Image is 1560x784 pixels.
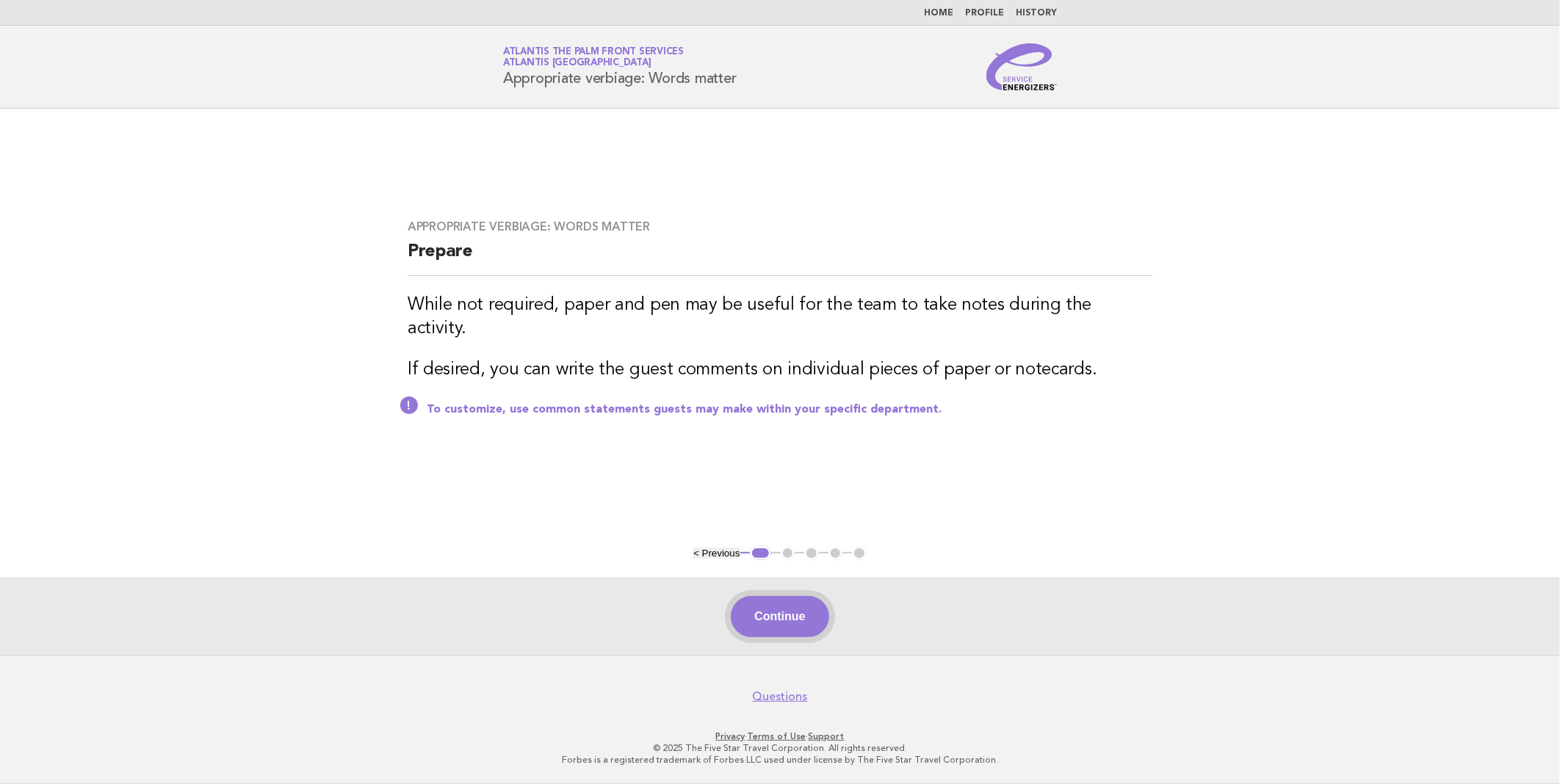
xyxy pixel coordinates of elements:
p: · · [331,730,1229,742]
a: History [1016,9,1057,18]
h1: Appropriate verbiage: Words matter [503,48,737,86]
img: Service Energizers [986,43,1057,90]
a: Support [809,731,845,741]
span: Atlantis [GEOGRAPHIC_DATA] [503,59,651,68]
a: Terms of Use [748,731,806,741]
a: Privacy [716,731,745,741]
p: Forbes is a registered trademark of Forbes LLC used under license by The Five Star Travel Corpora... [331,754,1229,766]
p: To customize, use common statements guests may make within your specific department. [427,402,1152,417]
button: < Previous [693,548,740,559]
h2: Prepare [408,240,1152,276]
button: 1 [750,546,771,561]
h3: While not required, paper and pen may be useful for the team to take notes during the activity. [408,294,1152,341]
h3: Appropriate verbiage: Words matter [408,219,1152,234]
h3: If desired, you can write the guest comments on individual pieces of paper or notecards. [408,358,1152,382]
a: Questions [753,689,808,704]
a: Atlantis The Palm Front ServicesAtlantis [GEOGRAPHIC_DATA] [503,47,684,68]
p: © 2025 The Five Star Travel Corporation. All rights reserved. [331,742,1229,754]
a: Home [924,9,953,18]
a: Profile [965,9,1004,18]
button: Continue [731,596,828,637]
